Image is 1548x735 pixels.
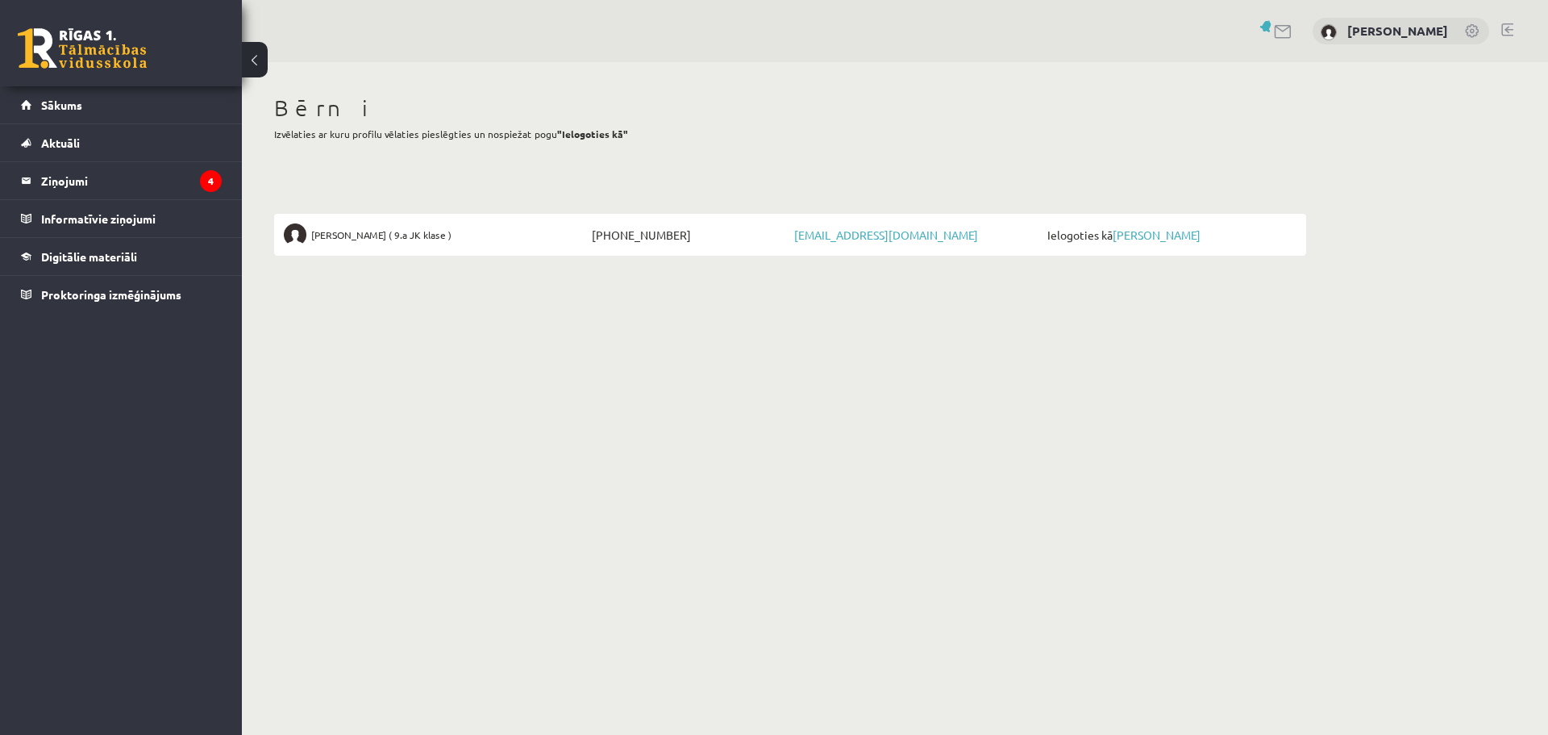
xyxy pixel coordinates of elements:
span: Sākums [41,98,82,112]
a: [PERSON_NAME] [1113,228,1201,242]
a: Informatīvie ziņojumi [21,200,222,237]
a: Sākums [21,86,222,123]
span: Digitālie materiāli [41,249,137,264]
a: [PERSON_NAME] [1347,23,1448,39]
span: Proktoringa izmēģinājums [41,287,181,302]
i: 4 [200,170,222,192]
a: Proktoringa izmēģinājums [21,276,222,313]
b: "Ielogoties kā" [557,127,628,140]
p: Izvēlaties ar kuru profilu vēlaties pieslēgties un nospiežat pogu [274,127,1306,141]
img: Artūrs Āboliņš [1321,24,1337,40]
legend: Ziņojumi [41,162,222,199]
span: Ielogoties kā [1043,223,1296,246]
span: Aktuāli [41,136,80,150]
span: [PHONE_NUMBER] [588,223,790,246]
a: Rīgas 1. Tālmācības vidusskola [18,28,147,69]
a: [EMAIL_ADDRESS][DOMAIN_NAME] [794,228,978,242]
a: Ziņojumi4 [21,162,222,199]
a: Aktuāli [21,124,222,161]
legend: Informatīvie ziņojumi [41,200,222,237]
img: Ance Āboliņa [284,223,306,246]
a: Digitālie materiāli [21,238,222,275]
h1: Bērni [274,94,1306,122]
span: [PERSON_NAME] ( 9.a JK klase ) [311,223,451,246]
